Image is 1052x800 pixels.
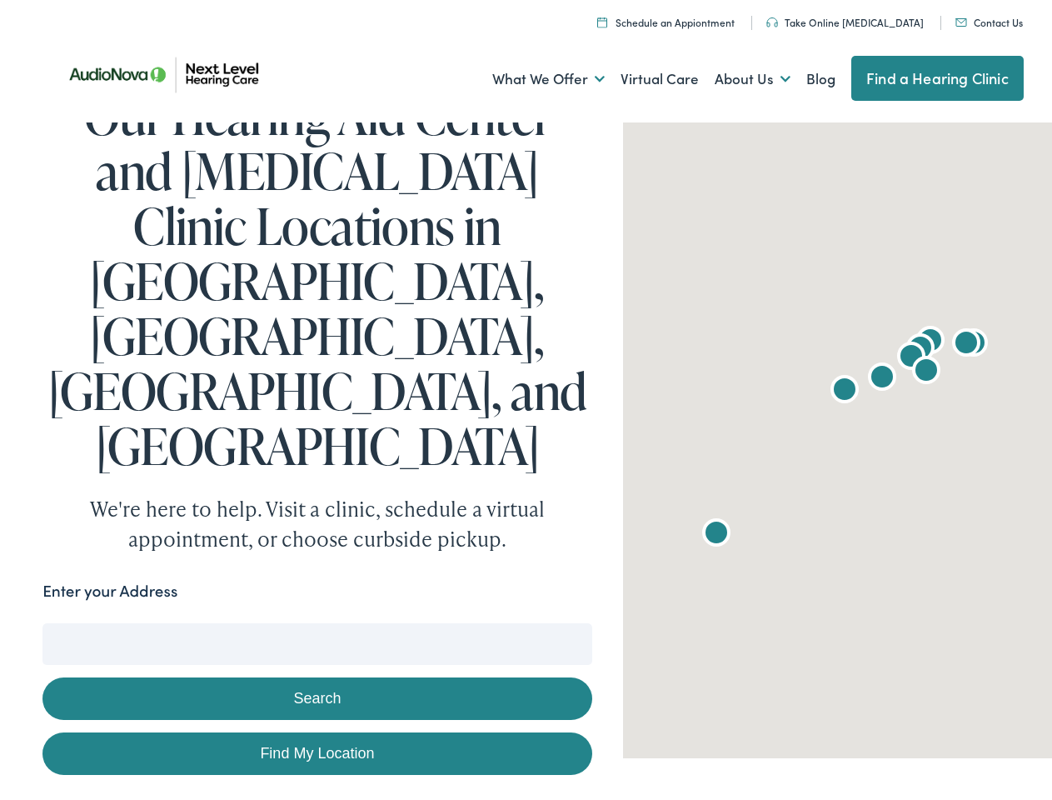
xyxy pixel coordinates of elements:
a: Schedule an Appiontment [597,10,735,24]
img: An icon representing mail communication is presented in a unique teal color. [955,13,967,22]
a: Find a Hearing Clinic [851,51,1024,96]
img: An icon symbolizing headphones, colored in teal, suggests audio-related services or features. [766,12,778,22]
div: AudioNova [910,317,950,357]
div: We're here to help. Visit a clinic, schedule a virtual appointment, or choose curbside pickup. [51,489,584,549]
div: AudioNova [825,367,865,407]
h1: Our Hearing Aid Center and [MEDICAL_DATA] Clinic Locations in [GEOGRAPHIC_DATA], [GEOGRAPHIC_DATA... [42,83,591,468]
a: Blog [806,43,835,105]
div: AudioNova [891,333,931,373]
button: Search [42,672,591,715]
a: About Us [715,43,790,105]
a: Virtual Care [621,43,699,105]
a: What We Offer [492,43,605,105]
a: Take Online [MEDICAL_DATA] [766,10,924,24]
div: AudioNova [900,325,940,365]
label: Enter your Address [42,574,177,598]
a: Contact Us [955,10,1023,24]
div: AudioNova [696,510,736,550]
div: AudioNova [906,347,946,387]
div: Next Level Hearing Care by AudioNova [862,354,902,394]
img: Calendar icon representing the ability to schedule a hearing test or hearing aid appointment at N... [597,12,607,22]
div: AudioNova [946,320,986,360]
input: Enter your address or zip code [42,618,591,660]
div: AudioNova [954,320,994,360]
a: Find My Location [42,727,591,770]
